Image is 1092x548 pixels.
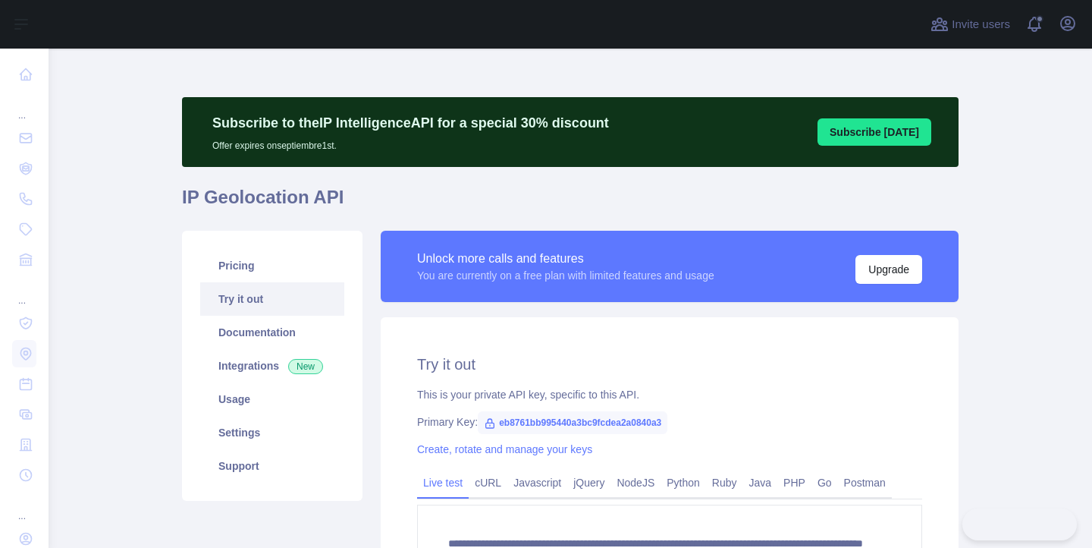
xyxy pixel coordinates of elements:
[567,471,610,495] a: jQuery
[200,349,344,383] a: Integrations New
[417,387,922,402] div: This is your private API key, specific to this API.
[706,471,743,495] a: Ruby
[838,471,892,495] a: Postman
[962,509,1077,540] iframe: Toggle Customer Support
[817,118,931,146] button: Subscribe [DATE]
[288,359,323,374] span: New
[507,471,567,495] a: Javascript
[200,416,344,449] a: Settings
[927,12,1013,36] button: Invite users
[777,471,811,495] a: PHP
[417,250,714,268] div: Unlock more calls and features
[182,185,959,222] h1: IP Geolocation API
[200,282,344,316] a: Try it out
[200,316,344,349] a: Documentation
[417,443,592,455] a: Create, rotate and manage your keys
[417,471,469,495] a: Live test
[417,354,922,375] h2: Try it out
[417,268,714,283] div: You are currently on a free plan with limited features and usage
[610,471,661,495] a: NodeJS
[811,471,838,495] a: Go
[478,411,667,434] span: eb8761bb995440a3bc9fcdea2a0840a3
[200,383,344,416] a: Usage
[200,449,344,483] a: Support
[212,134,609,152] p: Offer expires on septiembre 1st.
[661,471,706,495] a: Python
[417,414,922,430] div: Primary Key:
[200,249,344,282] a: Pricing
[12,492,36,522] div: ...
[12,276,36,307] div: ...
[952,16,1010,33] span: Invite users
[12,91,36,121] div: ...
[743,471,778,495] a: Java
[469,471,507,495] a: cURL
[855,255,922,284] button: Upgrade
[212,112,609,134] p: Subscribe to the IP Intelligence API for a special 30 % discount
